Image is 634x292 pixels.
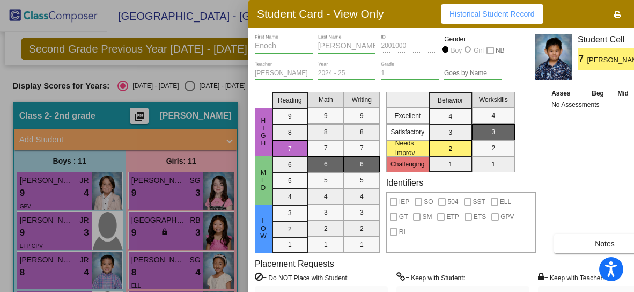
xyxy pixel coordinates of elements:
span: Low [259,217,268,240]
span: Notes [595,239,615,248]
span: Med [259,169,268,192]
span: GPV [500,210,514,223]
input: year [318,70,376,77]
h3: Student Card - View Only [257,7,384,20]
span: 7 [578,53,587,65]
th: Asses [549,87,585,99]
div: Boy [451,46,462,55]
span: GT [399,210,408,223]
span: ELL [500,195,511,208]
span: ETP [446,210,459,223]
span: IEP [399,195,409,208]
span: SM [422,210,432,223]
th: Beg [585,87,610,99]
span: ETS [474,210,486,223]
label: = Do NOT Place with Student: [255,272,349,283]
span: SO [424,195,433,208]
label: = Keep with Student: [396,272,465,283]
mat-label: Gender [444,34,502,44]
label: Identifiers [386,178,423,188]
input: teacher [255,70,313,77]
span: 504 [447,195,458,208]
label: = Keep with Teacher: [538,272,604,283]
div: Girl [473,46,484,55]
span: HIgh [259,117,268,147]
button: Historical Student Record [441,4,543,24]
input: Enter ID [381,42,439,50]
input: goes by name [444,70,502,77]
span: SST [473,195,485,208]
span: Historical Student Record [449,10,535,18]
span: RI [399,225,406,238]
label: Placement Requests [255,259,334,269]
span: NB [496,44,505,57]
input: grade [381,70,439,77]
